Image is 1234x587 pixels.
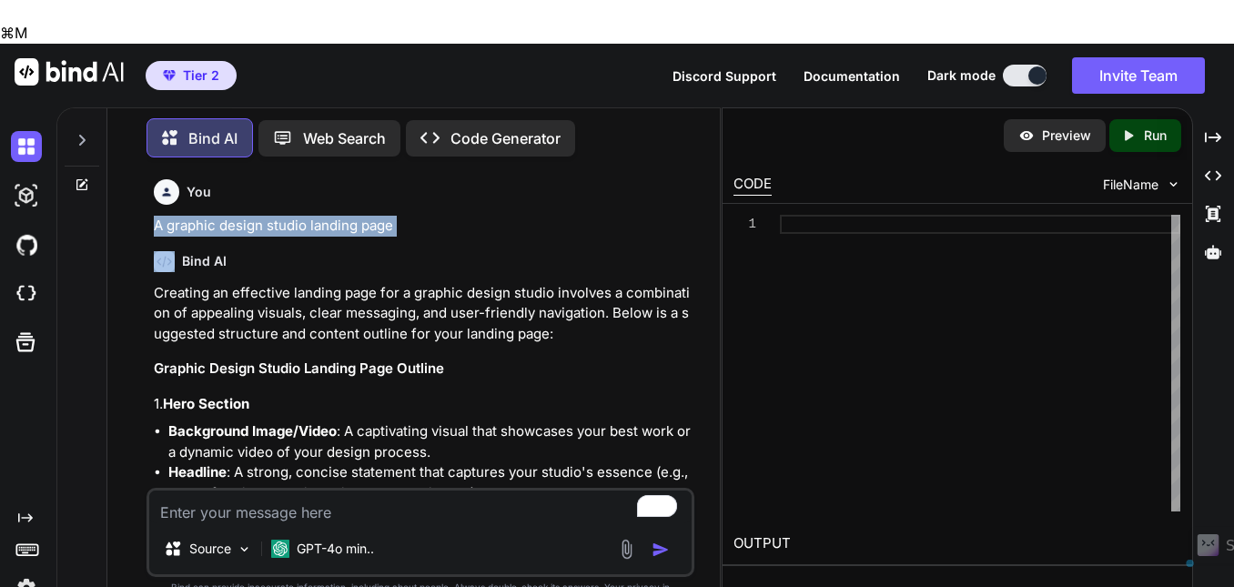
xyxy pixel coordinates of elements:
[1072,57,1205,94] button: Invite Team
[11,278,42,309] img: cloudideIcon
[154,283,691,345] p: Creating an effective landing page for a graphic design studio involves a combination of appealin...
[182,252,227,270] h6: Bind AI
[733,215,756,234] div: 1
[804,66,900,86] button: Documentation
[149,491,692,523] textarea: To enrich screen reader interactions, please activate Accessibility in Grammarly extension settings
[616,539,637,560] img: attachment
[927,66,996,85] span: Dark mode
[163,395,249,412] strong: Hero Section
[237,541,252,557] img: Pick Models
[297,540,374,558] p: GPT-4o min..
[11,229,42,260] img: githubDark
[187,183,211,201] h6: You
[154,359,691,380] h3: Graphic Design Studio Landing Page Outline
[168,462,691,503] li: : A strong, concise statement that captures your studio's essence (e.g., "Transforming Ideas into...
[11,180,42,211] img: darkAi-studio
[154,394,691,415] h4: 1.
[168,422,337,440] strong: Background Image/Video
[1042,127,1091,145] p: Preview
[1144,127,1167,145] p: Run
[15,58,124,86] img: Bind AI
[1103,176,1158,194] span: FileName
[1018,127,1035,144] img: preview
[652,541,670,559] img: icon
[723,522,1192,565] h2: OUTPUT
[188,127,238,149] p: Bind AI
[154,216,691,237] p: A graphic design studio landing page
[183,66,219,85] span: Tier 2
[673,66,776,86] button: Discord Support
[804,68,900,84] span: Documentation
[303,127,386,149] p: Web Search
[1166,177,1181,192] img: chevron down
[11,131,42,162] img: darkChat
[168,421,691,462] li: : A captivating visual that showcases your best work or a dynamic video of your design process.
[271,540,289,558] img: GPT-4o mini
[673,68,776,84] span: Discord Support
[146,61,237,90] button: premiumTier 2
[163,70,176,81] img: premium
[168,463,227,481] strong: Headline
[733,174,772,196] div: CODE
[450,127,561,149] p: Code Generator
[189,540,231,558] p: Source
